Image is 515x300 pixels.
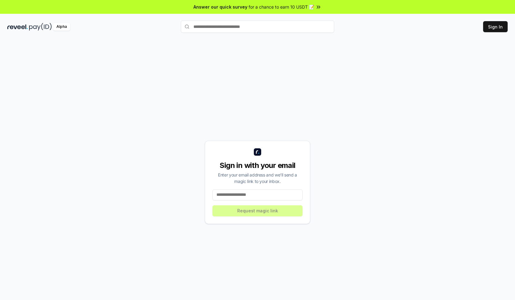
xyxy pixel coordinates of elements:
[7,23,28,31] img: reveel_dark
[53,23,70,31] div: Alpha
[483,21,508,32] button: Sign In
[212,161,303,170] div: Sign in with your email
[254,148,261,156] img: logo_small
[29,23,52,31] img: pay_id
[212,172,303,184] div: Enter your email address and we’ll send a magic link to your inbox.
[249,4,314,10] span: for a chance to earn 10 USDT 📝
[193,4,247,10] span: Answer our quick survey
